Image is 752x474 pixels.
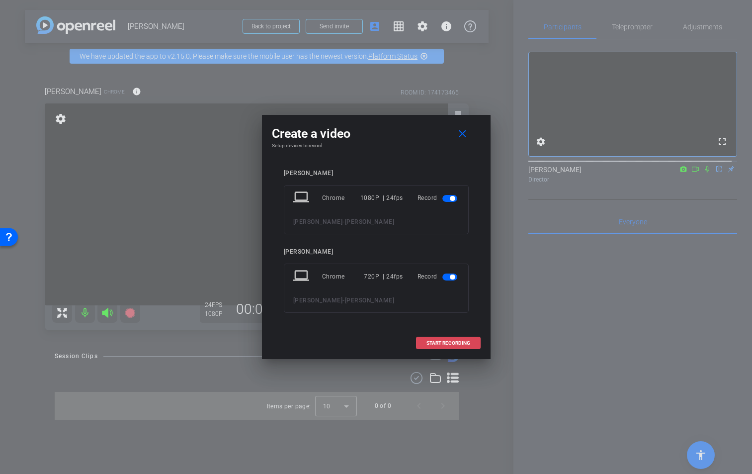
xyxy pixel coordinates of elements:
span: [PERSON_NAME] [345,218,395,225]
div: 1080P | 24fps [360,189,403,207]
div: Create a video [272,125,481,143]
mat-icon: laptop [293,189,311,207]
span: - [342,297,345,304]
mat-icon: laptop [293,268,311,285]
span: [PERSON_NAME] [293,218,343,225]
div: Chrome [322,268,364,285]
span: [PERSON_NAME] [345,297,395,304]
div: [PERSON_NAME] [284,248,469,256]
span: [PERSON_NAME] [293,297,343,304]
button: START RECORDING [416,337,481,349]
span: START RECORDING [426,341,470,346]
mat-icon: close [456,128,469,140]
div: Chrome [322,189,360,207]
div: Record [418,189,459,207]
div: Record [418,268,459,285]
div: 720P | 24fps [364,268,403,285]
div: [PERSON_NAME] [284,170,469,177]
h4: Setup devices to record [272,143,481,149]
span: - [342,218,345,225]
